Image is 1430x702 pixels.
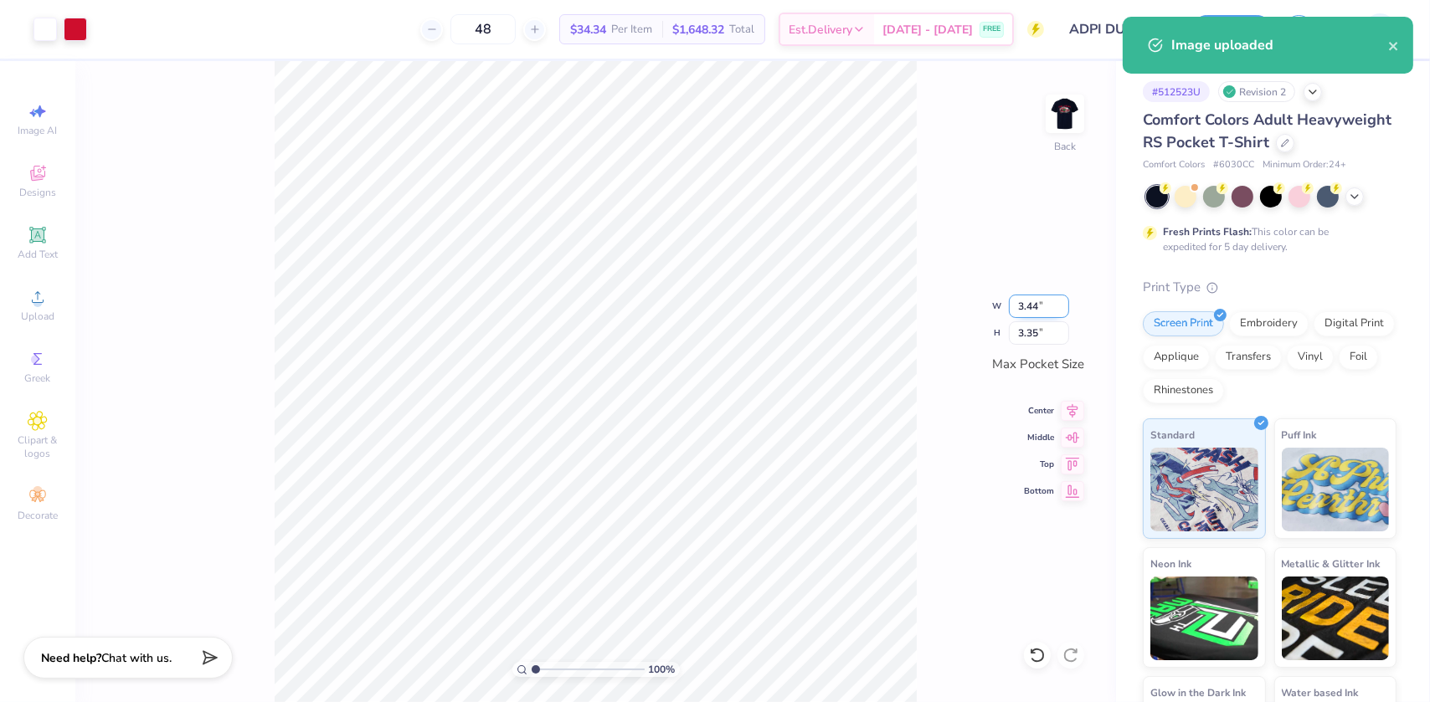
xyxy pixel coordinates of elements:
[101,650,172,666] span: Chat with us.
[1024,459,1054,470] span: Top
[1150,684,1246,701] span: Glow in the Dark Ink
[1143,311,1224,336] div: Screen Print
[1218,81,1295,102] div: Revision 2
[1282,426,1317,443] span: Puff Ink
[983,23,1000,35] span: FREE
[18,248,58,261] span: Add Text
[1282,448,1390,531] img: Puff Ink
[450,14,516,44] input: – –
[1024,485,1054,497] span: Bottom
[1150,576,1258,660] img: Neon Ink
[789,21,852,38] span: Est. Delivery
[21,310,54,323] span: Upload
[1024,405,1054,417] span: Center
[1143,158,1205,172] span: Comfort Colors
[18,124,58,137] span: Image AI
[19,186,56,199] span: Designs
[1282,684,1359,701] span: Water based Ink
[1171,35,1388,55] div: Image uploaded
[25,371,51,385] span: Greek
[1215,345,1282,370] div: Transfers
[611,21,652,38] span: Per Item
[1282,555,1381,572] span: Metallic & Glitter Ink
[1339,345,1378,370] div: Foil
[570,21,606,38] span: $34.34
[1229,311,1309,336] div: Embroidery
[1150,448,1258,531] img: Standard
[1143,81,1210,102] div: # 512523U
[1150,555,1191,572] span: Neon Ink
[1143,278,1397,297] div: Print Type
[1163,224,1369,254] div: This color can be expedited for 5 day delivery.
[672,21,724,38] span: $1,648.32
[1314,311,1395,336] div: Digital Print
[18,509,58,522] span: Decorate
[1287,345,1334,370] div: Vinyl
[41,650,101,666] strong: Need help?
[1024,432,1054,443] span: Middle
[1054,139,1076,154] div: Back
[649,662,676,677] span: 100 %
[1143,345,1210,370] div: Applique
[8,433,67,460] span: Clipart & logos
[1388,35,1400,55] button: close
[1163,225,1252,238] strong: Fresh Prints Flash:
[1263,158,1346,172] span: Minimum Order: 24 +
[1213,158,1254,172] span: # 6030CC
[882,21,973,38] span: [DATE] - [DATE]
[1282,576,1390,660] img: Metallic & Glitter Ink
[1143,110,1391,152] span: Comfort Colors Adult Heavyweight RS Pocket T-Shirt
[1057,13,1180,46] input: Untitled Design
[729,21,754,38] span: Total
[1150,426,1195,443] span: Standard
[1143,378,1224,403] div: Rhinestones
[1048,97,1082,131] img: Back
